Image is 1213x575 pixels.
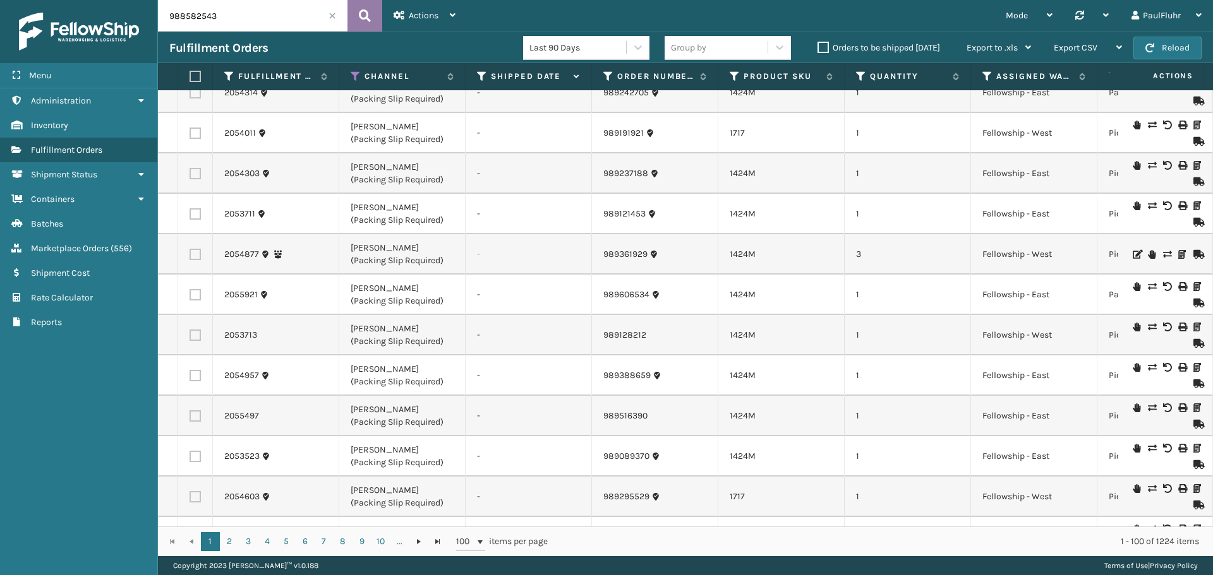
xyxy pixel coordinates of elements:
[1193,460,1201,469] i: Mark as Shipped
[339,355,466,396] td: [PERSON_NAME] (Packing Slip Required)
[730,168,756,179] a: 1424M
[1133,444,1140,453] i: On Hold
[31,317,62,328] span: Reports
[353,532,371,551] a: 9
[1006,10,1028,21] span: Mode
[466,275,592,315] td: -
[1178,250,1186,259] i: Print Packing Slip
[1193,201,1201,210] i: Print Packing Slip
[971,153,1097,194] td: Fellowship - East
[433,536,443,547] span: Go to the last page
[224,86,258,99] a: 2054314
[315,532,334,551] a: 7
[1163,282,1171,291] i: Void Label
[603,167,648,180] a: 989237188
[1193,282,1201,291] i: Print Packing Slip
[971,315,1097,355] td: Fellowship - West
[845,275,971,315] td: 1
[1133,250,1140,259] i: Edit
[603,208,646,220] a: 989121453
[1163,121,1171,129] i: Void Label
[1148,121,1156,129] i: Change shipping
[730,329,756,340] a: 1424M
[671,41,706,54] div: Group by
[238,71,315,82] label: Fulfillment Order Id
[224,208,255,220] a: 2053711
[603,86,649,99] a: 989242705
[845,436,971,477] td: 1
[1178,484,1186,493] i: Print Label
[845,517,971,557] td: 1
[1193,161,1201,170] i: Print Packing Slip
[339,73,466,113] td: [PERSON_NAME] (Packing Slip Required)
[31,218,63,229] span: Batches
[730,370,756,381] a: 1424M
[603,450,649,463] a: 989089370
[428,532,447,551] a: Go to the last page
[277,532,296,551] a: 5
[339,153,466,194] td: [PERSON_NAME] (Packing Slip Required)
[409,10,438,21] span: Actions
[1148,250,1156,259] i: On Hold
[466,194,592,234] td: -
[456,532,548,551] span: items per page
[1178,201,1186,210] i: Print Label
[339,436,466,477] td: [PERSON_NAME] (Packing Slip Required)
[971,113,1097,153] td: Fellowship - West
[1163,484,1171,493] i: Void Label
[971,234,1097,275] td: Fellowship - West
[390,532,409,551] a: ...
[1178,444,1186,453] i: Print Label
[111,243,132,254] span: ( 556 )
[31,292,93,303] span: Rate Calculator
[1148,282,1156,291] i: Change shipping
[1148,201,1156,210] i: Change shipping
[466,113,592,153] td: -
[870,71,946,82] label: Quantity
[1163,250,1171,259] i: Change shipping
[224,167,260,180] a: 2054303
[1178,363,1186,372] i: Print Label
[1163,403,1171,412] i: Void Label
[201,532,220,551] a: 1
[1113,66,1201,86] span: Actions
[456,535,475,548] span: 100
[173,556,318,575] p: Copyright 2023 [PERSON_NAME]™ v 1.0.188
[971,194,1097,234] td: Fellowship - East
[31,268,90,278] span: Shipment Cost
[1193,339,1201,348] i: Mark as Shipped
[967,42,1018,53] span: Export to .xls
[339,275,466,315] td: [PERSON_NAME] (Packing Slip Required)
[603,288,649,301] a: 989606534
[466,234,592,275] td: -
[239,532,258,551] a: 3
[565,535,1199,548] div: 1 - 100 of 1224 items
[1104,556,1198,575] div: |
[466,153,592,194] td: -
[845,396,971,436] td: 1
[1133,484,1140,493] i: On Hold
[1193,444,1201,453] i: Print Packing Slip
[1193,218,1201,227] i: Mark as Shipped
[371,532,390,551] a: 10
[818,42,940,53] label: Orders to be shipped [DATE]
[224,329,257,341] a: 2053713
[1163,161,1171,170] i: Void Label
[224,127,256,139] a: 2054011
[971,355,1097,396] td: Fellowship - East
[730,249,756,259] a: 1424M
[224,450,260,463] a: 2053523
[730,127,745,138] a: 1717
[339,315,466,355] td: [PERSON_NAME] (Packing Slip Required)
[1193,250,1201,259] i: Mark as Shipped
[1193,403,1201,412] i: Print Packing Slip
[845,234,971,275] td: 3
[31,194,75,205] span: Containers
[339,194,466,234] td: [PERSON_NAME] (Packing Slip Required)
[224,490,260,503] a: 2054603
[1133,121,1140,129] i: On Hold
[1133,201,1140,210] i: On Hold
[31,95,91,106] span: Administration
[1193,97,1201,105] i: Mark as Shipped
[224,288,258,301] a: 2055921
